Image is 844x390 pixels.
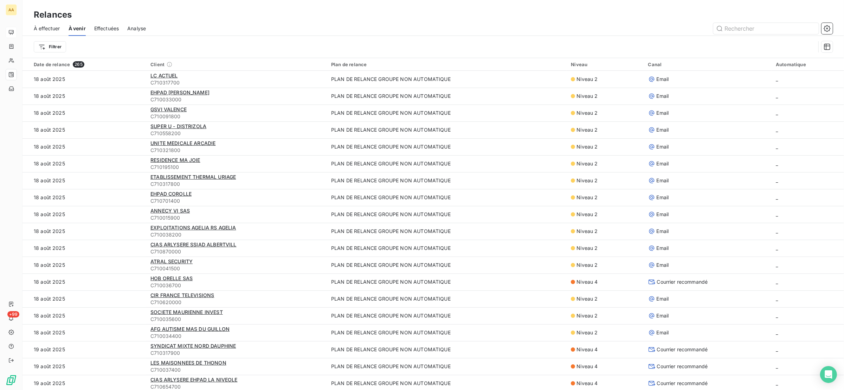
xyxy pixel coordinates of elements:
span: _ [776,211,778,217]
div: Date de relance [34,61,142,68]
td: 18 août 2025 [22,307,146,324]
span: Email [657,76,669,83]
span: SUPER U - DISTRIZOLA [150,123,206,129]
td: 18 août 2025 [22,223,146,240]
span: C710037400 [150,366,323,373]
span: Email [657,329,669,336]
span: C710620000 [150,299,323,306]
td: PLAN DE RELANCE GROUPE NON AUTOMATIQUE [327,138,567,155]
td: PLAN DE RELANCE GROUPE NON AUTOMATIQUE [327,257,567,273]
span: Niveau 4 [576,363,598,370]
span: Email [657,211,669,218]
span: Email [657,160,669,167]
span: CIR FRANCE TELEVISIONS [150,292,214,298]
span: Analyse [127,25,146,32]
span: ANNECY VI SAS [150,208,190,214]
td: PLAN DE RELANCE GROUPE NON AUTOMATIQUE [327,223,567,240]
td: PLAN DE RELANCE GROUPE NON AUTOMATIQUE [327,121,567,138]
td: PLAN DE RELANCE GROUPE NON AUTOMATIQUE [327,324,567,341]
span: Email [657,143,669,150]
span: _ [776,161,778,166]
td: 19 août 2025 [22,358,146,375]
span: 265 [73,61,84,68]
div: Automatique [776,62,840,67]
span: C710317700 [150,79,323,86]
span: Effectuées [94,25,119,32]
span: Niveau 2 [576,262,598,269]
span: C710321800 [150,147,323,154]
span: _ [776,93,778,99]
span: C710041500 [150,265,323,272]
span: Email [657,93,669,100]
span: GSVI VALENCE [150,106,187,112]
td: PLAN DE RELANCE GROUPE NON AUTOMATIQUE [327,155,567,172]
span: _ [776,110,778,116]
span: Niveau 2 [576,160,598,167]
span: +99 [7,311,19,317]
span: Courrier recommandé [657,363,708,370]
td: PLAN DE RELANCE GROUPE NON AUTOMATIQUE [327,172,567,189]
span: CIAS ARLYSERE SSIAD ALBERTVILL [150,241,237,247]
span: Email [657,295,669,302]
span: Niveau 4 [576,278,598,285]
span: Courrier recommandé [657,278,708,285]
span: Email [657,245,669,252]
img: Logo LeanPay [6,375,17,386]
span: _ [776,329,778,335]
span: C710033000 [150,96,323,103]
span: Email [657,177,669,184]
span: Niveau 2 [576,143,598,150]
td: PLAN DE RELANCE GROUPE NON AUTOMATIQUE [327,290,567,307]
span: Niveau 2 [576,177,598,184]
span: Niveau 2 [576,126,598,133]
span: _ [776,296,778,302]
span: C710035600 [150,316,323,323]
span: Email [657,109,669,117]
td: 18 août 2025 [22,71,146,88]
span: SYNDICAT MIXTE NORD DAUPHINE [150,343,236,349]
span: Email [657,312,669,319]
span: C710091800 [150,113,323,120]
td: 19 août 2025 [22,341,146,358]
span: RESIDENCE MA JOIE [150,157,200,163]
td: 18 août 2025 [22,189,146,206]
td: PLAN DE RELANCE GROUPE NON AUTOMATIQUE [327,341,567,358]
span: EXPLOITATIONS AGELIA RS AGELIA [150,225,236,231]
td: PLAN DE RELANCE GROUPE NON AUTOMATIQUE [327,105,567,121]
span: _ [776,279,778,285]
span: Niveau 2 [576,109,598,117]
span: Niveau 2 [576,93,598,100]
span: C710870000 [150,248,323,255]
td: PLAN DE RELANCE GROUPE NON AUTOMATIQUE [327,88,567,105]
span: Niveau 2 [576,76,598,83]
span: Client [150,62,165,67]
td: PLAN DE RELANCE GROUPE NON AUTOMATIQUE [327,273,567,290]
span: _ [776,228,778,234]
td: PLAN DE RELANCE GROUPE NON AUTOMATIQUE [327,71,567,88]
td: 18 août 2025 [22,273,146,290]
td: 18 août 2025 [22,324,146,341]
td: 18 août 2025 [22,206,146,223]
span: _ [776,245,778,251]
h3: Relances [34,8,72,21]
span: _ [776,346,778,352]
span: Email [657,194,669,201]
td: 18 août 2025 [22,257,146,273]
span: Courrier recommandé [657,346,708,353]
span: Courrier recommandé [657,380,708,387]
span: _ [776,127,778,133]
td: 18 août 2025 [22,121,146,138]
span: ATRAL SECURITY [150,258,193,264]
div: Canal [648,62,768,67]
span: À effectuer [34,25,60,32]
span: CIAS ARLYSERE EHPAD LA NIVEOLE [150,377,238,383]
span: Niveau 2 [576,211,598,218]
div: AA [6,4,17,15]
span: EHPAD [PERSON_NAME] [150,89,210,95]
span: C710317800 [150,181,323,188]
span: C710034400 [150,333,323,340]
span: _ [776,363,778,369]
div: Plan de relance [331,62,562,67]
span: LC ACTUEL [150,73,178,78]
td: PLAN DE RELANCE GROUPE NON AUTOMATIQUE [327,206,567,223]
